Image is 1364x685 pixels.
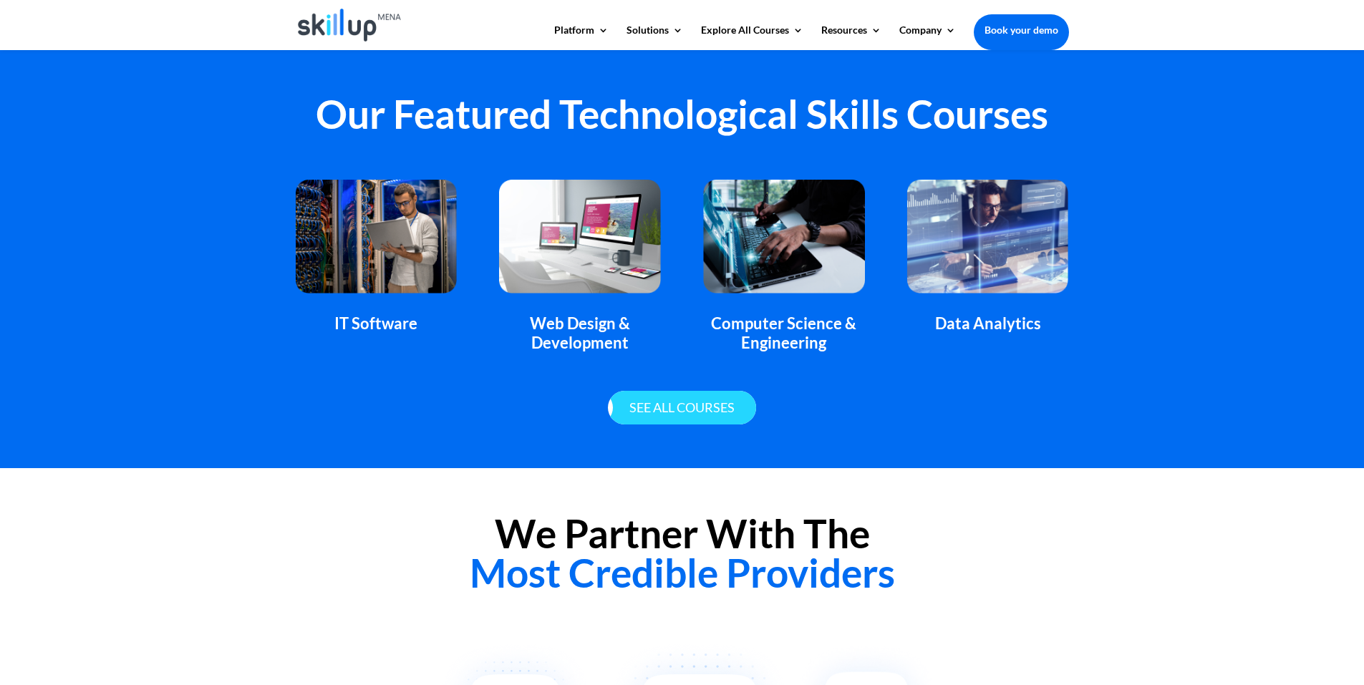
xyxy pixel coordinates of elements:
[296,314,457,333] div: IT Software
[701,25,803,49] a: Explore All Courses
[296,514,1069,600] h2: We Partner With The
[703,180,864,293] img: featured_courses_technology_3
[899,25,956,49] a: Company
[1292,616,1364,685] iframe: Chat Widget
[298,9,402,42] img: Skillup Mena
[499,180,660,293] img: featured_courses_technology_2
[554,25,609,49] a: Platform
[608,391,756,424] a: See all courses
[470,549,895,596] span: Most Credible Providers
[627,25,683,49] a: Solutions
[974,14,1069,46] a: Book your demo
[296,180,457,293] img: featured_courses_technology_1
[296,94,1069,141] h2: Our Featured Technological Skills Courses
[907,314,1068,333] div: Data Analytics
[907,180,1068,293] img: featured_courses_technology_4
[703,314,864,352] div: Computer Science & Engineering
[821,25,881,49] a: Resources
[499,314,660,352] div: Web Design & Development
